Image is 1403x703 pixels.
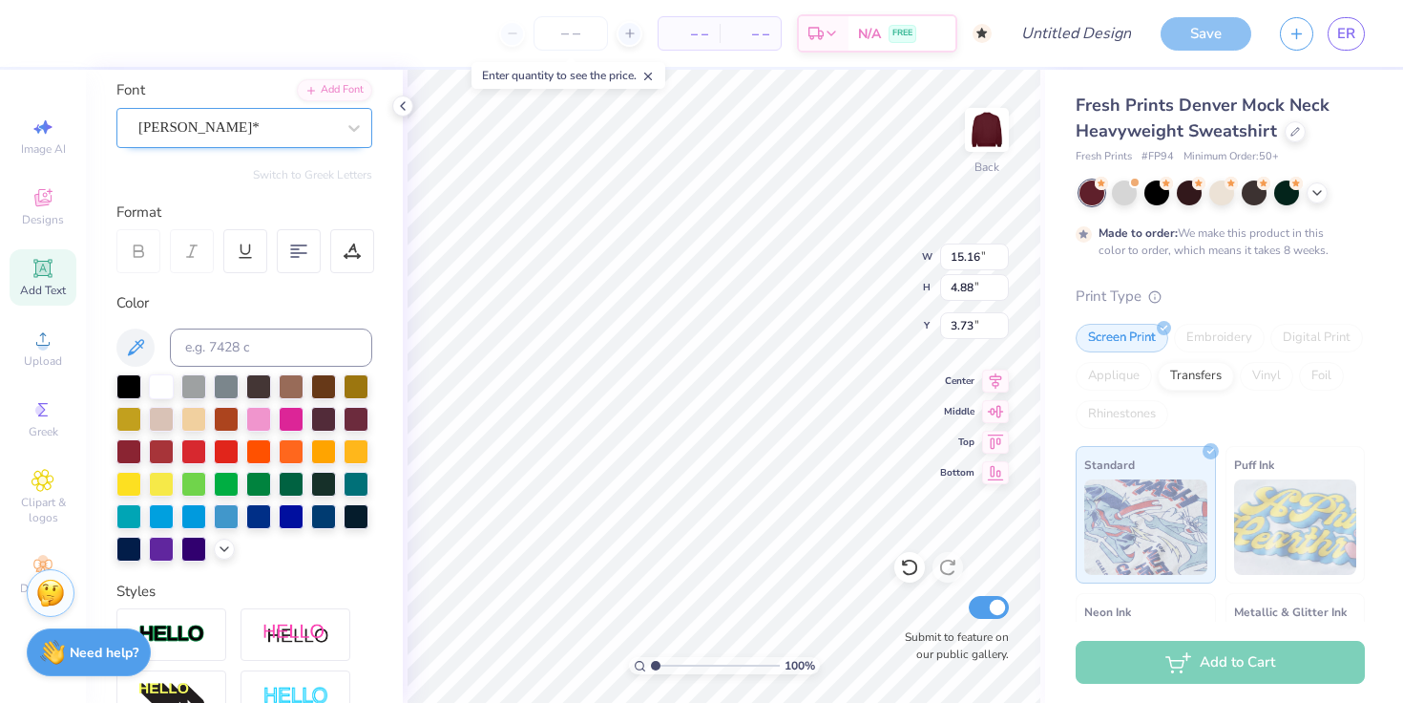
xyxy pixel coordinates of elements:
[1270,324,1363,352] div: Digital Print
[1141,149,1174,165] span: # FP94
[70,644,138,662] strong: Need help?
[1234,455,1274,475] span: Puff Ink
[1084,455,1135,475] span: Standard
[1076,324,1168,352] div: Screen Print
[1234,602,1347,622] span: Metallic & Glitter Ink
[116,79,145,101] label: Font
[974,159,999,176] div: Back
[1099,225,1178,241] strong: Made to order:
[10,495,76,525] span: Clipart & logos
[940,374,974,388] span: Center
[471,62,665,89] div: Enter quantity to see the price.
[1099,224,1333,259] div: We make this product in this color to order, which means it takes 8 weeks.
[1076,400,1168,429] div: Rhinestones
[940,466,974,479] span: Bottom
[894,628,1009,663] label: Submit to feature on our public gallery.
[1183,149,1279,165] span: Minimum Order: 50 +
[116,581,372,603] div: Styles
[1076,362,1152,391] div: Applique
[253,167,372,182] button: Switch to Greek Letters
[24,353,62,369] span: Upload
[297,79,372,101] div: Add Font
[1076,94,1330,142] span: Fresh Prints Denver Mock Neck Heavyweight Sweatshirt
[1076,286,1365,308] div: Print Type
[138,624,205,646] img: Stroke
[1076,149,1132,165] span: Fresh Prints
[20,283,66,298] span: Add Text
[20,581,66,596] span: Decorate
[170,329,372,367] input: e.g. 7428 c
[968,111,1006,149] img: Back
[940,436,974,449] span: Top
[670,24,708,44] span: – –
[858,24,881,44] span: N/A
[1084,602,1131,622] span: Neon Ink
[1006,14,1146,53] input: Untitled Design
[1174,324,1265,352] div: Embroidery
[940,405,974,418] span: Middle
[1158,362,1234,391] div: Transfers
[1240,362,1293,391] div: Vinyl
[116,202,374,224] div: Format
[1299,362,1344,391] div: Foil
[785,657,815,674] span: 100 %
[1084,479,1207,575] img: Standard
[116,292,372,314] div: Color
[731,24,769,44] span: – –
[22,212,64,227] span: Designs
[262,623,329,647] img: Shadow
[21,141,66,157] span: Image AI
[1337,23,1355,45] span: ER
[1234,479,1357,575] img: Puff Ink
[892,27,912,40] span: FREE
[29,424,58,439] span: Greek
[1328,17,1365,51] a: ER
[534,16,608,51] input: – –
